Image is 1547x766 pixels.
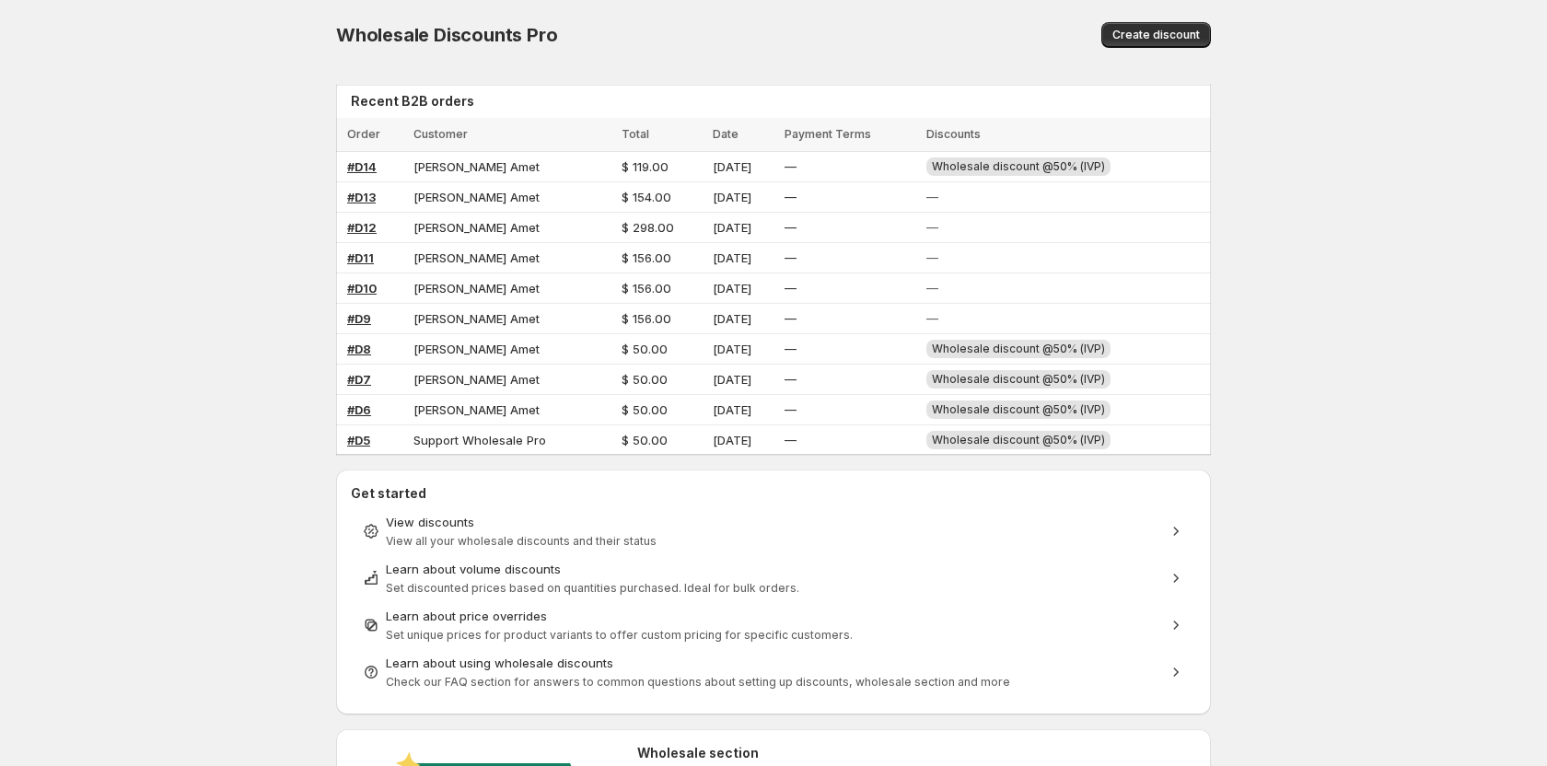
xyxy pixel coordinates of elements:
a: #D8 [347,342,371,356]
span: — [785,250,797,265]
span: — [926,250,938,265]
span: [DATE] [713,342,751,356]
span: [PERSON_NAME] Amet [413,402,540,417]
span: — [785,281,797,296]
span: $ 50.00 [622,342,668,356]
a: #D7 [347,372,371,387]
span: [DATE] [713,281,751,296]
span: [PERSON_NAME] Amet [413,372,540,387]
span: [DATE] [713,190,751,204]
span: [DATE] [713,220,751,235]
span: $ 50.00 [622,372,668,387]
span: $ 156.00 [622,250,671,265]
a: #D11 [347,250,374,265]
span: [DATE] [713,433,751,447]
span: — [785,311,797,326]
span: — [926,311,938,326]
span: Check our FAQ section for answers to common questions about setting up discounts, wholesale secti... [386,675,1010,689]
span: $ 154.00 [622,190,671,204]
span: [PERSON_NAME] Amet [413,220,540,235]
span: Customer [413,127,468,141]
a: #D14 [347,159,377,174]
span: $ 50.00 [622,402,668,417]
span: Wholesale discount @50% (IVP) [932,372,1105,386]
span: [PERSON_NAME] Amet [413,190,540,204]
span: Create discount [1112,28,1200,42]
span: — [926,190,938,204]
span: — [785,342,797,356]
span: — [785,220,797,235]
span: — [785,190,797,204]
a: #D10 [347,281,377,296]
span: [PERSON_NAME] Amet [413,250,540,265]
span: Date [713,127,739,141]
span: [PERSON_NAME] Amet [413,342,540,356]
h2: Wholesale section [637,744,1196,762]
span: $ 298.00 [622,220,674,235]
span: Support Wholesale Pro [413,433,546,447]
span: — [926,281,938,296]
span: Wholesale discount @50% (IVP) [932,342,1105,355]
a: #D6 [347,402,371,417]
span: [DATE] [713,372,751,387]
span: [PERSON_NAME] Amet [413,311,540,326]
a: #D9 [347,311,371,326]
span: Wholesale discount @50% (IVP) [932,159,1105,173]
span: [PERSON_NAME] Amet [413,159,540,174]
span: [DATE] [713,311,751,326]
span: Wholesale discount @50% (IVP) [932,402,1105,416]
span: [DATE] [713,159,751,174]
span: — [785,372,797,387]
span: $ 50.00 [622,433,668,447]
span: Wholesale Discounts Pro [336,24,557,46]
span: — [785,159,797,174]
span: Discounts [926,127,981,141]
span: — [785,433,797,447]
span: Order [347,127,380,141]
a: #D13 [347,190,376,204]
span: Set discounted prices based on quantities purchased. Ideal for bulk orders. [386,581,799,595]
span: — [926,220,938,235]
button: Create discount [1101,22,1211,48]
span: View all your wholesale discounts and their status [386,534,657,548]
span: Total [622,127,649,141]
span: Set unique prices for product variants to offer custom pricing for specific customers. [386,628,853,642]
span: $ 119.00 [622,159,669,174]
div: Learn about volume discounts [386,560,1161,578]
span: [DATE] [713,402,751,417]
div: View discounts [386,513,1161,531]
a: #D5 [347,433,370,447]
span: [PERSON_NAME] Amet [413,281,540,296]
span: [DATE] [713,250,751,265]
span: Wholesale discount @50% (IVP) [932,433,1105,447]
div: Learn about using wholesale discounts [386,654,1161,672]
div: Learn about price overrides [386,607,1161,625]
h2: Get started [351,484,1196,503]
span: — [785,402,797,417]
h2: Recent B2B orders [351,92,1204,110]
span: $ 156.00 [622,281,671,296]
span: $ 156.00 [622,311,671,326]
span: Payment Terms [785,127,871,141]
a: #D12 [347,220,377,235]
